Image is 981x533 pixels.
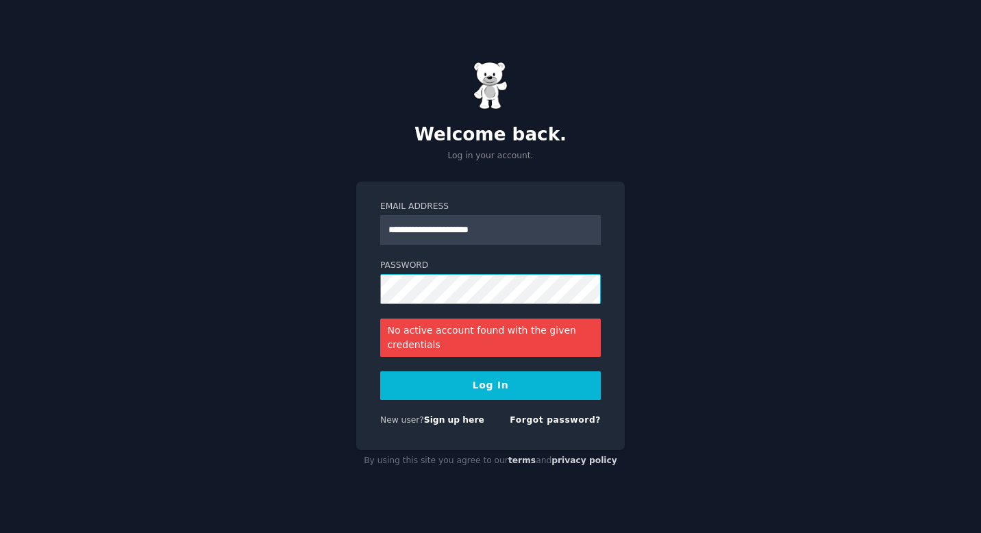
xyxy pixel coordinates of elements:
p: Log in your account. [356,150,625,162]
h2: Welcome back. [356,124,625,146]
label: Email Address [380,201,601,213]
div: No active account found with the given credentials [380,319,601,357]
div: By using this site you agree to our and [356,450,625,472]
a: terms [508,456,536,465]
a: Forgot password? [510,415,601,425]
span: New user? [380,415,424,425]
a: Sign up here [424,415,484,425]
img: Gummy Bear [473,62,508,110]
button: Log In [380,371,601,400]
label: Password [380,260,601,272]
a: privacy policy [551,456,617,465]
